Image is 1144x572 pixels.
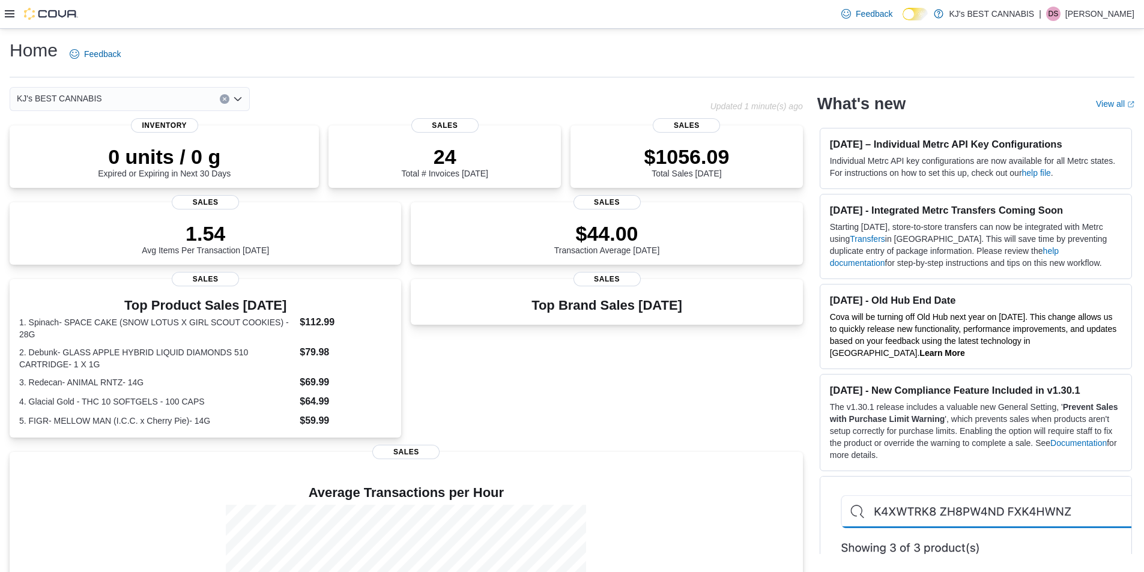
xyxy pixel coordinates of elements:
span: Sales [372,445,440,459]
dt: 5. FIGR- MELLOW MAN (I.C.C. x Cherry Pie)- 14G [19,415,295,427]
input: Dark Mode [903,8,928,20]
p: $1056.09 [644,145,729,169]
a: help documentation [830,246,1059,268]
span: Cova will be turning off Old Hub next year on [DATE]. This change allows us to quickly release ne... [830,312,1117,358]
div: Expired or Expiring in Next 30 Days [98,145,231,178]
h3: [DATE] - Old Hub End Date [830,294,1122,306]
span: Feedback [856,8,892,20]
div: Avg Items Per Transaction [DATE] [142,221,269,255]
span: Sales [574,195,641,209]
span: Dark Mode [903,20,903,21]
span: KJ's BEST CANNABIS [17,91,102,106]
a: Transfers [850,234,885,244]
dt: 3. Redecan- ANIMAL RNTZ- 14G [19,376,295,388]
a: help file [1022,168,1051,178]
span: Inventory [131,118,198,133]
p: 0 units / 0 g [98,145,231,169]
div: Total Sales [DATE] [644,145,729,178]
dd: $64.99 [300,394,392,409]
span: Sales [653,118,720,133]
span: DS [1049,7,1059,21]
strong: Prevent Sales with Purchase Limit Warning [830,402,1118,424]
h3: [DATE] - New Compliance Feature Included in v1.30.1 [830,384,1122,396]
p: $44.00 [554,221,660,245]
span: Sales [574,272,641,286]
span: Sales [172,272,239,286]
dt: 2. Debunk- GLASS APPLE HYBRID LIQUID DIAMONDS 510 CARTRIDGE- 1 X 1G [19,346,295,370]
dd: $69.99 [300,375,392,390]
div: Total # Invoices [DATE] [402,145,488,178]
svg: External link [1127,101,1134,108]
div: Transaction Average [DATE] [554,221,660,255]
p: KJ's BEST CANNABIS [949,7,1035,21]
img: Cova [24,8,78,20]
h3: [DATE] – Individual Metrc API Key Configurations [830,138,1122,150]
p: 1.54 [142,221,269,245]
p: | [1039,7,1041,21]
p: Updated 1 minute(s) ago [710,101,803,111]
dt: 1. Spinach- SPACE CAKE (SNOW LOTUS X GIRL SCOUT COOKIES) - 28G [19,316,295,340]
a: Documentation [1050,438,1107,448]
p: 24 [402,145,488,169]
p: [PERSON_NAME] [1065,7,1134,21]
h1: Home [10,38,58,62]
p: Individual Metrc API key configurations are now available for all Metrc states. For instructions ... [830,155,1122,179]
p: Starting [DATE], store-to-store transfers can now be integrated with Metrc using in [GEOGRAPHIC_D... [830,221,1122,269]
div: Deepika Sharma [1046,7,1061,21]
a: Feedback [837,2,897,26]
p: The v1.30.1 release includes a valuable new General Setting, ' ', which prevents sales when produ... [830,401,1122,461]
span: Sales [411,118,479,133]
button: Open list of options [233,94,243,104]
h3: [DATE] - Integrated Metrc Transfers Coming Soon [830,204,1122,216]
h2: What's new [817,94,906,113]
dd: $112.99 [300,315,392,330]
h3: Top Product Sales [DATE] [19,298,392,313]
dd: $79.98 [300,345,392,360]
a: View allExternal link [1096,99,1134,109]
a: Learn More [919,348,964,358]
dt: 4. Glacial Gold - THC 10 SOFTGELS - 100 CAPS [19,396,295,408]
button: Clear input [220,94,229,104]
dd: $59.99 [300,414,392,428]
h4: Average Transactions per Hour [19,486,793,500]
span: Feedback [84,48,121,60]
a: Feedback [65,42,126,66]
h3: Top Brand Sales [DATE] [531,298,682,313]
span: Sales [172,195,239,209]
